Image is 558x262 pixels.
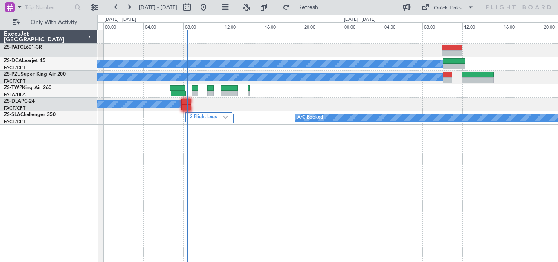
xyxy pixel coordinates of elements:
span: Only With Activity [21,20,86,25]
a: FACT/CPT [4,119,25,125]
input: Trip Number [25,1,72,13]
a: FACT/CPT [4,78,25,84]
span: ZS-PAT [4,45,20,50]
div: 16:00 [263,22,303,30]
a: ZS-SLAChallenger 350 [4,112,56,117]
div: 04:00 [383,22,423,30]
div: 08:00 [422,22,462,30]
a: FALA/HLA [4,92,26,98]
div: 08:00 [183,22,223,30]
div: [DATE] - [DATE] [344,16,375,23]
span: ZS-TWP [4,85,22,90]
a: ZS-DLAPC-24 [4,99,35,104]
div: 16:00 [502,22,542,30]
span: ZS-DLA [4,99,21,104]
div: 04:00 [143,22,183,30]
label: 2 Flight Legs [190,114,223,121]
div: A/C Booked [297,112,323,124]
div: Quick Links [434,4,462,12]
div: [DATE] - [DATE] [105,16,136,23]
span: ZS-PZU [4,72,21,77]
a: ZS-PZUSuper King Air 200 [4,72,66,77]
div: 20:00 [303,22,343,30]
button: Only With Activity [9,16,89,29]
span: [DATE] - [DATE] [139,4,177,11]
span: ZS-DCA [4,58,22,63]
img: arrow-gray.svg [223,116,228,119]
a: ZS-DCALearjet 45 [4,58,45,63]
a: FACT/CPT [4,105,25,111]
a: FACT/CPT [4,65,25,71]
span: ZS-SLA [4,112,20,117]
a: ZS-TWPKing Air 260 [4,85,51,90]
span: Refresh [291,4,326,10]
div: 12:00 [462,22,502,30]
button: Quick Links [417,1,478,14]
div: 12:00 [223,22,263,30]
div: 00:00 [103,22,143,30]
button: Refresh [279,1,328,14]
div: 00:00 [343,22,383,30]
a: ZS-PATCL601-3R [4,45,42,50]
